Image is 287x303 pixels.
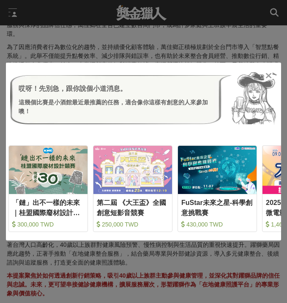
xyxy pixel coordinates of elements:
div: 第二屆 《大王盃》全國創意短影音競賽 [97,198,169,217]
div: 哎呀！先別急，跟你說個小道消息。 [19,84,219,94]
a: Cover ImageFuStar未來之星-科學創意挑戰賽 430,000 TWD [178,145,257,232]
img: Cover Image [178,146,257,194]
img: Cover Image [93,146,172,194]
div: 這幾個比賽是小酒館最近最推薦的任務，適合像你這樣有創意的人來參加噢！ [19,98,219,116]
div: 300,000 TWD [12,220,84,229]
img: Avatar [232,71,277,124]
div: FuStar未來之星-科學創意挑戰賽 [181,198,253,217]
a: Cover Image第二屆 《大王盃》全國創意短影音競賽 250,000 TWD [93,145,172,232]
div: 「鏈」出不一樣的未來｜桂盟國際廢材設計競賽 [12,198,84,217]
a: Cover Image「鏈」出不一樣的未來｜桂盟國際廢材設計競賽 300,000 TWD [8,145,88,232]
div: 250,000 TWD [97,220,169,229]
div: 430,000 TWD [181,220,253,229]
img: Cover Image [9,146,87,194]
